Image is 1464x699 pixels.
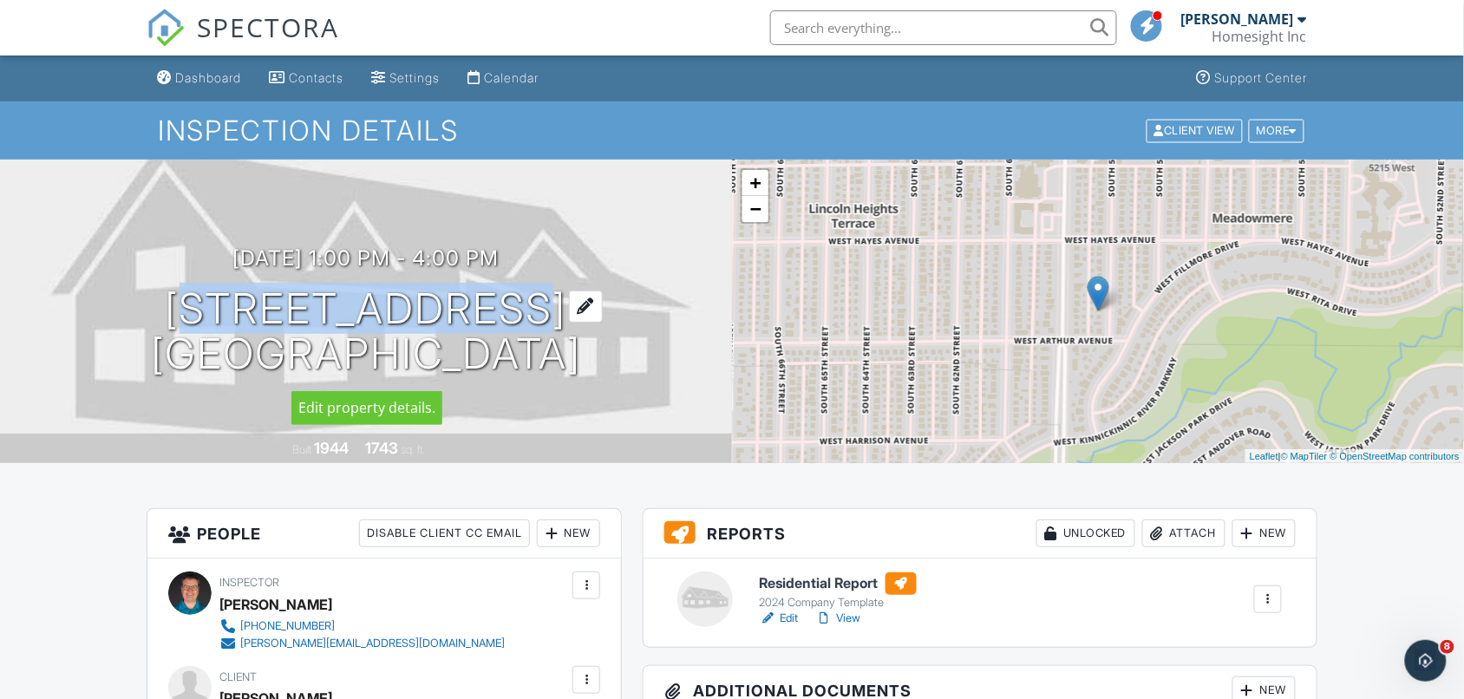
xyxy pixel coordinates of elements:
a: Settings [364,62,447,95]
a: Leaflet [1250,451,1278,461]
div: 1743 [366,439,399,457]
div: Calendar [484,70,539,85]
h3: People [147,509,622,559]
a: © OpenStreetMap contributors [1330,451,1460,461]
a: View [816,610,861,627]
a: Client View [1145,123,1247,136]
a: [PHONE_NUMBER] [219,617,505,635]
div: More [1249,119,1305,142]
div: 1944 [315,439,350,457]
a: Contacts [262,62,350,95]
div: Unlocked [1036,519,1135,547]
h1: [STREET_ADDRESS] [GEOGRAPHIC_DATA] [151,286,581,378]
h1: Inspection Details [158,115,1307,146]
img: The Best Home Inspection Software - Spectora [147,9,185,47]
div: Settings [389,70,440,85]
span: Client [219,670,257,683]
div: Dashboard [175,70,241,85]
a: Support Center [1189,62,1314,95]
div: Disable Client CC Email [359,519,530,547]
div: [PHONE_NUMBER] [240,619,335,633]
a: © MapTiler [1281,451,1328,461]
div: Client View [1147,119,1243,142]
div: Attach [1142,519,1225,547]
span: 8 [1441,640,1454,654]
iframe: Intercom live chat [1405,640,1447,682]
div: [PERSON_NAME][EMAIL_ADDRESS][DOMAIN_NAME] [240,637,505,650]
div: New [537,519,600,547]
span: SPECTORA [197,9,339,45]
div: Support Center [1214,70,1307,85]
h6: Residential Report [760,572,917,595]
div: New [1232,519,1296,547]
div: | [1245,449,1464,464]
a: Zoom in [742,170,768,196]
div: 2024 Company Template [760,596,917,610]
a: SPECTORA [147,23,339,60]
span: sq. ft. [402,443,426,456]
div: Contacts [289,70,343,85]
h3: [DATE] 1:00 pm - 4:00 pm [233,246,500,270]
a: Residential Report 2024 Company Template [760,572,917,611]
span: Built [293,443,312,456]
div: Homesight Inc [1212,28,1306,45]
div: [PERSON_NAME] [1180,10,1293,28]
a: Dashboard [150,62,248,95]
a: Calendar [461,62,546,95]
h3: Reports [644,509,1317,559]
span: Inspector [219,576,279,589]
a: Edit [760,610,799,627]
a: Zoom out [742,196,768,222]
a: [PERSON_NAME][EMAIL_ADDRESS][DOMAIN_NAME] [219,635,505,652]
div: [PERSON_NAME] [219,591,332,617]
input: Search everything... [770,10,1117,45]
